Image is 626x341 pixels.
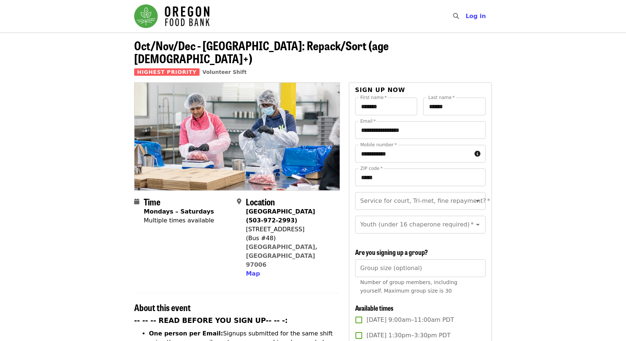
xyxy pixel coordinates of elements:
span: Highest Priority [134,68,200,76]
span: Sign up now [355,86,405,93]
span: Map [246,270,260,277]
strong: One person per Email: [149,330,223,337]
span: Are you signing up a group? [355,247,428,257]
span: Available times [355,303,394,313]
span: About this event [134,301,191,314]
i: search icon [453,13,459,20]
span: Oct/Nov/Dec - [GEOGRAPHIC_DATA]: Repack/Sort (age [DEMOGRAPHIC_DATA]+) [134,37,389,67]
button: Log in [460,9,492,24]
div: [STREET_ADDRESS] [246,225,334,234]
span: Number of group members, including yourself. Maximum group size is 30 [360,279,457,294]
input: ZIP code [355,168,486,186]
input: Email [355,121,486,139]
input: First name [355,98,418,115]
strong: [GEOGRAPHIC_DATA] (503-972-2993) [246,208,315,224]
i: calendar icon [134,198,139,205]
input: [object Object] [355,259,486,277]
label: Email [360,119,376,123]
button: Open [473,219,483,230]
input: Mobile number [355,145,472,163]
button: Map [246,269,260,278]
img: Oct/Nov/Dec - Beaverton: Repack/Sort (age 10+) organized by Oregon Food Bank [135,83,340,190]
strong: -- -- -- READ BEFORE YOU SIGN UP-- -- -: [134,317,288,324]
div: Multiple times available [144,216,214,225]
span: Time [144,195,160,208]
span: [DATE] 1:30pm–3:30pm PDT [367,331,450,340]
strong: Mondays – Saturdays [144,208,214,215]
label: First name [360,95,387,100]
input: Search [463,7,469,25]
input: Last name [423,98,486,115]
span: [DATE] 9:00am–11:00am PDT [367,316,454,324]
img: Oregon Food Bank - Home [134,4,210,28]
label: Mobile number [360,143,397,147]
span: Location [246,195,275,208]
label: Last name [428,95,455,100]
label: ZIP code [360,166,382,171]
a: Volunteer Shift [203,69,247,75]
i: map-marker-alt icon [237,198,241,205]
button: Open [473,196,483,206]
a: [GEOGRAPHIC_DATA], [GEOGRAPHIC_DATA] 97006 [246,243,317,268]
span: Log in [466,13,486,20]
div: (Bus #48) [246,234,334,243]
i: circle-info icon [474,150,480,157]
